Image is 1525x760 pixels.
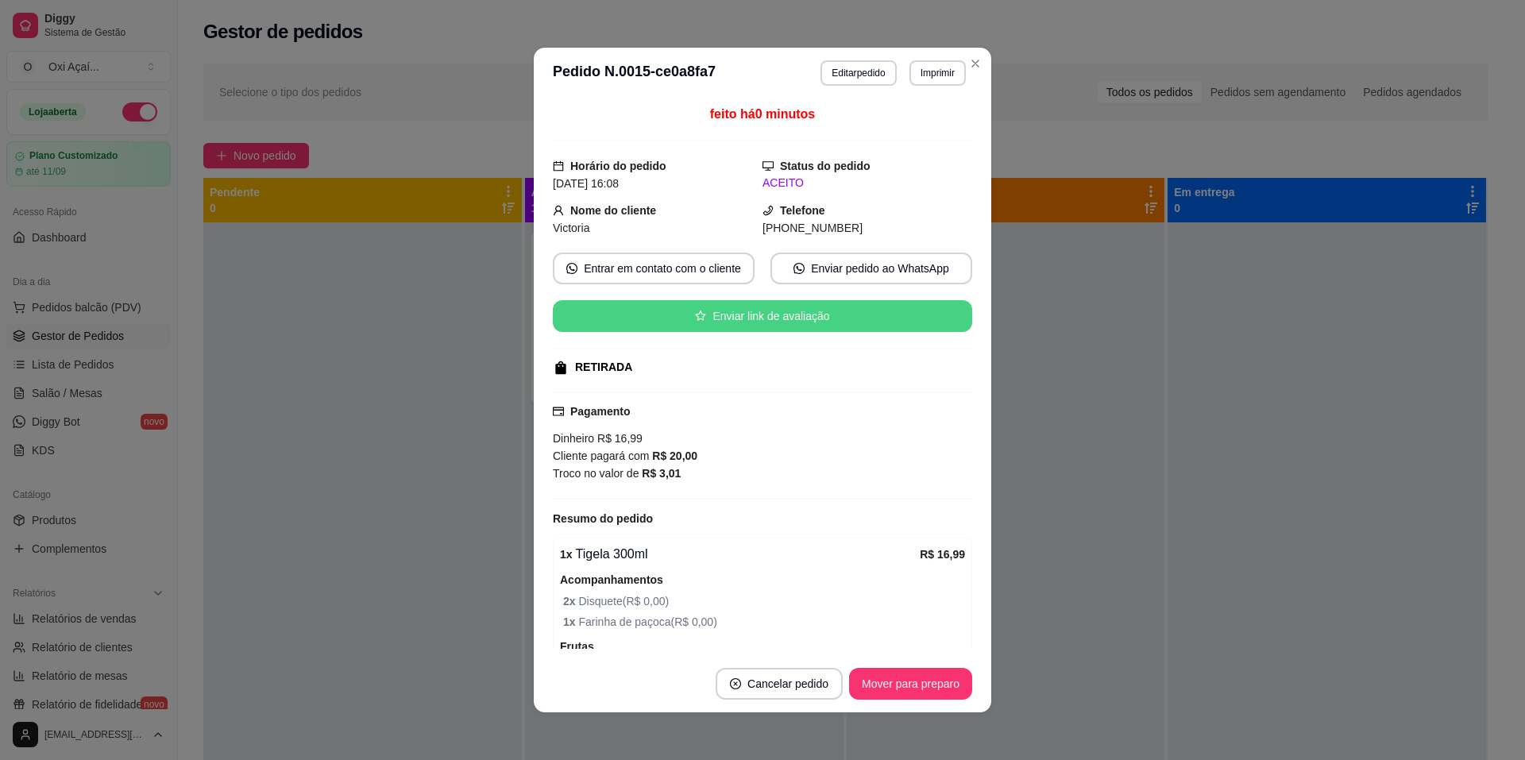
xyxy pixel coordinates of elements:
[553,406,564,417] span: credit-card
[762,160,774,172] span: desktop
[560,545,920,564] div: Tigela 300ml
[553,222,589,234] span: Victoria
[695,311,706,322] span: star
[963,51,988,76] button: Close
[563,595,578,608] strong: 2 x
[553,177,619,190] span: [DATE] 16:08
[553,512,653,525] strong: Resumo do pedido
[770,253,972,284] button: whats-appEnviar pedido ao WhatsApp
[652,449,697,462] strong: R$ 20,00
[762,205,774,216] span: phone
[570,160,666,172] strong: Horário do pedido
[553,253,755,284] button: whats-appEntrar em contato com o cliente
[716,668,843,700] button: close-circleCancelar pedido
[560,548,573,561] strong: 1 x
[762,222,863,234] span: [PHONE_NUMBER]
[594,432,643,445] span: R$ 16,99
[553,160,564,172] span: calendar
[553,467,642,480] span: Troco no valor de
[560,640,594,653] strong: Frutas
[642,467,681,480] strong: R$ 3,01
[553,449,652,462] span: Cliente pagará com
[710,107,815,121] span: feito há 0 minutos
[730,678,741,689] span: close-circle
[563,615,578,628] strong: 1 x
[849,668,972,700] button: Mover para preparo
[820,60,896,86] button: Editarpedido
[563,592,965,610] span: Disquete ( R$ 0,00 )
[780,204,825,217] strong: Telefone
[762,175,972,191] div: ACEITO
[566,263,577,274] span: whats-app
[553,432,594,445] span: Dinheiro
[563,613,965,631] span: Farinha de paçoca ( R$ 0,00 )
[553,205,564,216] span: user
[553,300,972,332] button: starEnviar link de avaliação
[560,573,663,586] strong: Acompanhamentos
[920,548,965,561] strong: R$ 16,99
[570,405,630,418] strong: Pagamento
[909,60,966,86] button: Imprimir
[570,204,656,217] strong: Nome do cliente
[793,263,805,274] span: whats-app
[553,60,716,86] h3: Pedido N. 0015-ce0a8fa7
[780,160,871,172] strong: Status do pedido
[575,359,632,376] div: RETIRADA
